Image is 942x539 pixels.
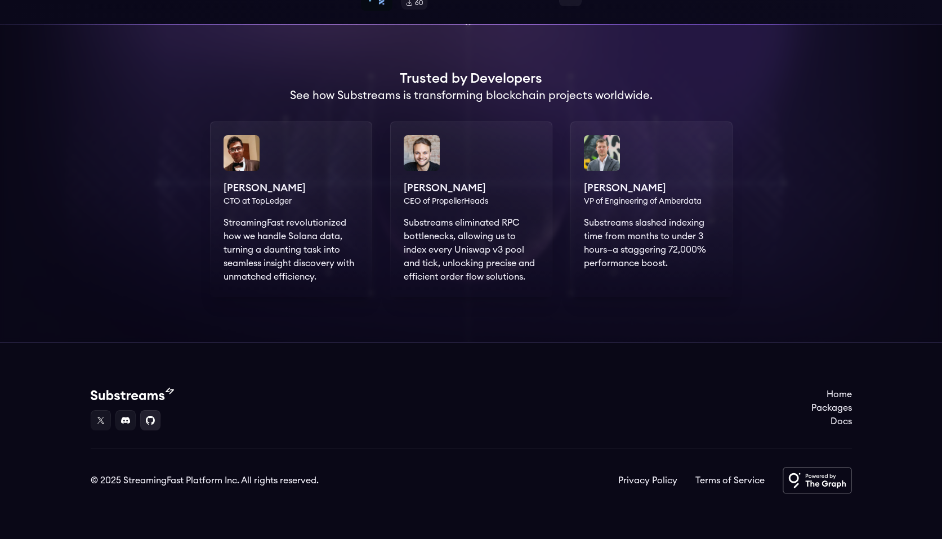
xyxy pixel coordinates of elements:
[783,467,852,494] img: Powered by The Graph
[618,474,677,487] a: Privacy Policy
[811,388,852,401] a: Home
[91,388,174,401] img: Substream's logo
[91,474,319,487] div: © 2025 StreamingFast Platform Inc. All rights reserved.
[290,88,653,104] h2: See how Substreams is transforming blockchain projects worldwide.
[400,70,542,88] h1: Trusted by Developers
[811,401,852,415] a: Packages
[695,474,765,487] a: Terms of Service
[811,415,852,428] a: Docs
